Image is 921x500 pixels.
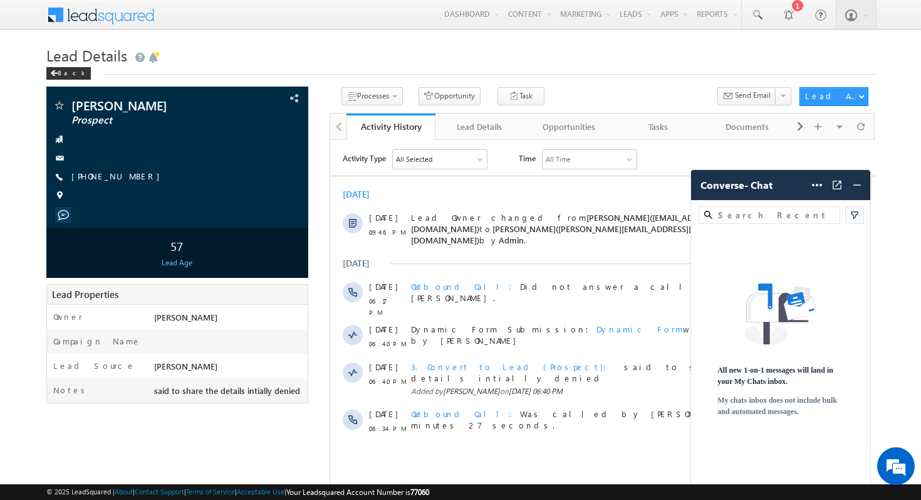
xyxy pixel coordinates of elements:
a: Contact Support [135,487,184,496]
a: Terms of Service [186,487,235,496]
em: Submit [184,386,227,403]
div: [DATE] [13,49,53,60]
span: Admin [169,95,194,105]
div: Documents [713,119,781,134]
span: [DATE] [39,72,67,83]
span: [DATE] [39,184,67,195]
span: Lead Properties [52,288,118,301]
div: 57 [49,234,304,257]
span: My chats inbox does not include bulk and automated messages. [717,395,844,417]
textarea: Type your message and click 'Submit' [16,116,229,376]
span: Activity Type [13,9,56,28]
span: 09:46 PM [39,87,76,98]
img: loading 2 [745,284,816,344]
span: [DATE] 06:40 PM [179,247,232,256]
span: All new 1-on-1 messages will land in your My Chats inbox. [717,364,844,387]
span: Converse - Chat [700,179,773,191]
span: Added by on [81,246,480,257]
span: Send Email [735,90,771,101]
a: Lead Details [435,114,524,140]
a: Documents [703,114,792,140]
span: said to share the details intially denied [81,221,422,243]
span: [PERSON_NAME] [113,247,170,256]
span: 06:40 PM [39,236,76,247]
img: svg+xml;base64,PHN2ZyB4bWxucz0iaHR0cDovL3d3dy53My5vcmcvMjAwMC9zdmciIHdpZHRoPSIyNCIgaGVpZ2h0PSIyNC... [851,179,863,191]
span: Your Leadsquared Account Number is [286,487,429,497]
span: [PERSON_NAME]([EMAIL_ADDRESS][PERSON_NAME][DOMAIN_NAME]) [81,72,452,94]
div: [DATE] [13,118,53,129]
span: Processes [357,91,389,100]
div: [PERSON_NAME] [151,360,308,378]
div: Leave a message [65,66,211,82]
img: search [704,211,712,219]
img: d_60004797649_company_0_60004797649 [21,66,53,82]
span: Prospect [71,114,234,127]
span: [DATE] [39,221,67,233]
span: 06:40 PM [39,198,76,210]
label: Lead Source [53,360,135,371]
div: Lead Actions [805,90,858,102]
span: Was called by [PERSON_NAME]. Duration:3 minutes 27 seconds. [81,269,476,290]
button: Lead Actions [799,87,868,106]
span: Time [189,9,206,28]
a: Back [46,66,97,77]
span: Dynamic Form [266,184,353,194]
div: Back [46,67,91,80]
span: © 2025 LeadSquared | | | | | [46,486,429,498]
div: Opportunities [535,119,603,134]
button: Processes [341,87,403,105]
span: [PERSON_NAME] [154,312,217,322]
div: Tasks [624,119,692,134]
div: All Time [216,14,241,25]
button: Task [497,87,544,105]
div: Minimize live chat window [206,6,236,36]
span: [PHONE_NUMBER] [71,171,166,183]
label: Notes [53,385,90,396]
span: Outbound Call [81,269,190,279]
div: Lead Details [445,119,513,134]
div: All Selected [66,14,102,25]
img: filter icon [848,209,861,221]
span: [PERSON_NAME] [71,99,234,112]
img: Open Full Screen [831,179,843,191]
span: Dynamic Form Submission: was submitted by [PERSON_NAME] [81,184,480,206]
a: Acceptable Use [237,487,284,496]
div: Lead Age [49,257,304,269]
button: Opportunity [419,87,481,105]
span: 77060 [410,487,429,497]
span: Did not answer a call by [PERSON_NAME]. [81,141,391,163]
span: 3. Convert to Lead (Prospect) [81,221,284,232]
span: [DATE] [39,141,67,152]
label: Owner [53,311,83,322]
input: Search Recent Chats [715,208,835,222]
div: Activity History [356,120,426,132]
a: Tasks [614,114,703,140]
a: Activity History [346,114,435,140]
a: Opportunities [525,114,614,140]
span: Lead Details [46,45,127,65]
span: 06:34 PM [39,283,76,294]
span: Lead Owner changed from to by . [81,72,452,105]
div: All Selected [63,10,157,29]
a: About [115,487,133,496]
button: Send Email [717,87,776,105]
span: said to share the details intially denied [154,385,300,396]
span: [DATE] [39,269,67,280]
span: Outbound Call [81,141,190,152]
span: [PERSON_NAME]([PERSON_NAME][EMAIL_ADDRESS][PERSON_NAME][DOMAIN_NAME]) [81,83,422,105]
label: Campaign Name [53,336,141,347]
span: 06:17 PM [39,156,76,178]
